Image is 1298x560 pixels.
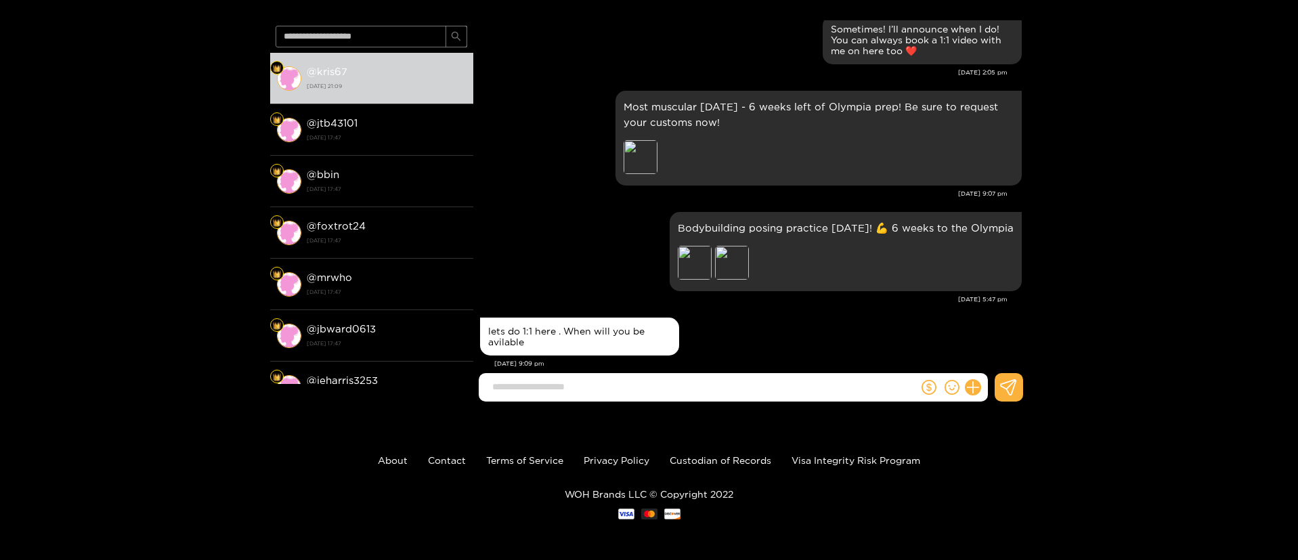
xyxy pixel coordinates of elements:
[307,323,376,335] strong: @ jbward0613
[307,286,467,298] strong: [DATE] 17:47
[615,91,1022,186] div: Aug. 25, 9:07 pm
[584,455,649,465] a: Privacy Policy
[277,118,301,142] img: conversation
[670,212,1022,291] div: Aug. 26, 5:47 pm
[277,169,301,194] img: conversation
[307,234,467,246] strong: [DATE] 17:47
[480,318,679,356] div: Aug. 26, 9:09 pm
[277,375,301,400] img: conversation
[273,219,281,227] img: Fan Level
[307,80,467,92] strong: [DATE] 21:09
[480,68,1008,77] div: [DATE] 2:05 pm
[678,220,1014,236] p: Bodybuilding posing practice [DATE]! 💪 6 weeks to the Olympia
[307,131,467,144] strong: [DATE] 17:47
[428,455,466,465] a: Contact
[307,117,358,129] strong: @ jtb43101
[378,455,408,465] a: About
[451,31,461,43] span: search
[919,377,939,397] button: dollar
[273,116,281,124] img: Fan Level
[307,183,467,195] strong: [DATE] 17:47
[273,167,281,175] img: Fan Level
[670,455,771,465] a: Custodian of Records
[307,66,347,77] strong: @ kris67
[307,220,366,232] strong: @ foxtrot24
[831,24,1014,56] div: Sometimes! I’ll announce when I do! You can always book a 1:1 video with me on here too ❤️
[307,169,339,180] strong: @ bbin
[480,189,1008,198] div: [DATE] 9:07 pm
[480,295,1008,304] div: [DATE] 5:47 pm
[307,337,467,349] strong: [DATE] 17:47
[488,326,671,347] div: lets do 1:1 here . When will you be avilable
[494,359,1022,368] div: [DATE] 9:09 pm
[277,66,301,91] img: conversation
[273,322,281,330] img: Fan Level
[273,373,281,381] img: Fan Level
[277,272,301,297] img: conversation
[823,16,1022,64] div: Aug. 24, 2:05 pm
[446,26,467,47] button: search
[945,380,959,395] span: smile
[922,380,936,395] span: dollar
[624,99,1014,130] p: Most muscular [DATE] - 6 weeks left of Olympia prep! Be sure to request your customs now!
[792,455,920,465] a: Visa Integrity Risk Program
[273,270,281,278] img: Fan Level
[307,374,378,386] strong: @ jeharris3253
[277,324,301,348] img: conversation
[277,221,301,245] img: conversation
[486,455,563,465] a: Terms of Service
[307,272,352,283] strong: @ mrwho
[273,64,281,72] img: Fan Level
